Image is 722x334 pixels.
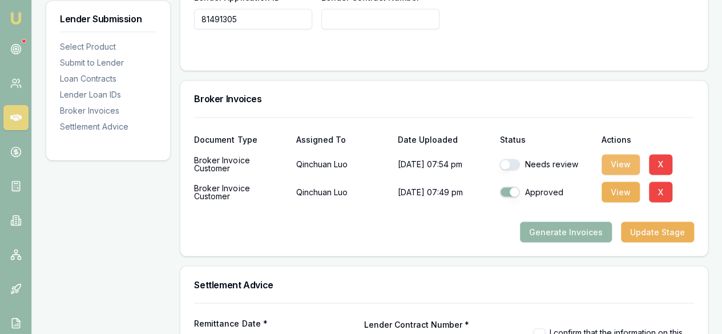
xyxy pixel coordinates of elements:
[398,136,490,144] div: Date Uploaded
[398,153,490,176] p: [DATE] 07:54 pm
[602,182,640,202] button: View
[9,11,23,25] img: emu-icon-u.png
[194,153,287,176] div: Broker Invoice Customer
[296,180,389,203] p: Qinchuan Luo
[194,180,287,203] div: Broker Invoice Customer
[60,14,156,23] h3: Lender Submission
[602,154,640,175] button: View
[296,153,389,176] p: Qinchuan Luo
[602,136,694,144] div: Actions
[60,105,156,116] div: Broker Invoices
[520,222,612,242] button: Generate Invoices
[499,159,592,170] div: Needs review
[194,94,694,103] h3: Broker Invoices
[649,154,672,175] button: X
[649,182,672,202] button: X
[364,319,469,329] label: Lender Contract Number *
[499,136,592,144] div: Status
[194,136,287,144] div: Document Type
[60,89,156,100] div: Lender Loan IDs
[60,41,156,53] div: Select Product
[194,280,694,289] h3: Settlement Advice
[621,222,694,242] button: Update Stage
[60,57,156,69] div: Submit to Lender
[398,180,490,203] p: [DATE] 07:49 pm
[296,136,389,144] div: Assigned To
[194,319,354,327] label: Remittance Date *
[499,186,592,198] div: Approved
[60,73,156,84] div: Loan Contracts
[60,121,156,132] div: Settlement Advice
